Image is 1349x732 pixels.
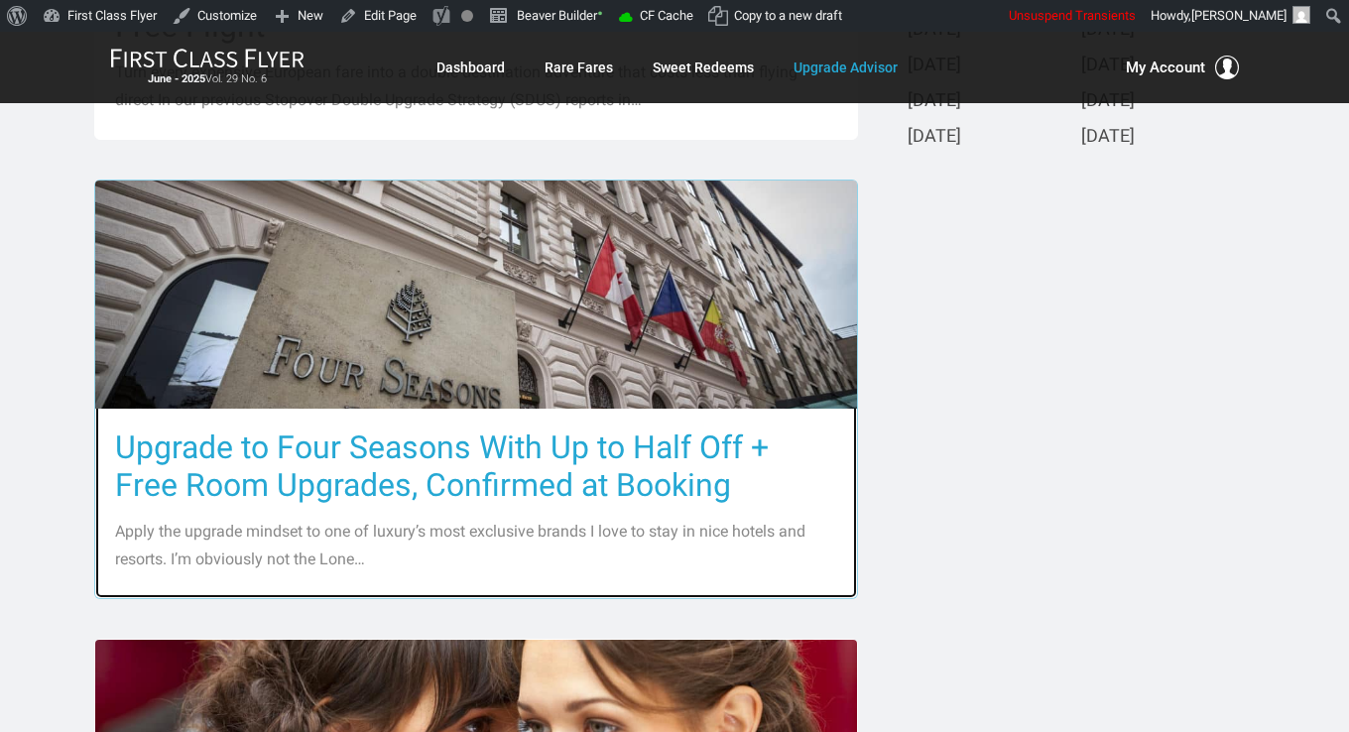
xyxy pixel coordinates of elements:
span: My Account [1126,56,1205,79]
span: [PERSON_NAME] [1191,8,1287,23]
a: Dashboard [436,50,505,85]
a: Upgrade Advisor [794,50,898,85]
strong: June - 2025 [148,72,205,85]
button: My Account [1126,56,1239,79]
a: Rare Fares [545,50,613,85]
a: First Class FlyerJune - 2025Vol. 29 No. 6 [110,48,305,87]
img: First Class Flyer [110,48,305,68]
a: Sweet Redeems [653,50,754,85]
small: Vol. 29 No. 6 [110,72,305,86]
span: Unsuspend Transients [1009,8,1136,23]
p: Apply the upgrade mindset to one of luxury’s most exclusive brands I love to stay in nice hotels ... [115,518,837,573]
h3: Upgrade to Four Seasons With Up to Half Off + Free Room Upgrades, Confirmed at Booking [115,428,837,504]
a: [DATE] [908,127,961,148]
a: Upgrade to Four Seasons With Up to Half Off + Free Room Upgrades, Confirmed at Booking Apply the ... [94,180,858,599]
span: • [597,3,603,24]
a: [DATE] [1081,127,1135,148]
